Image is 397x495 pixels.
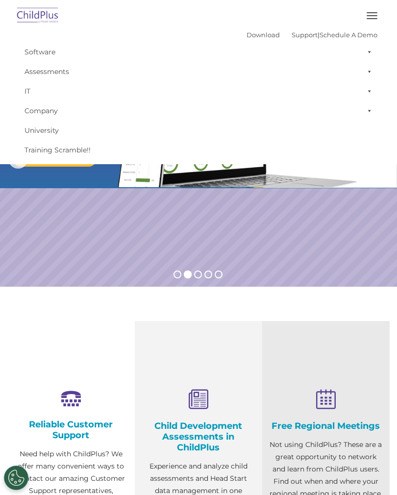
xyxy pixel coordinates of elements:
a: Assessments [20,62,377,81]
a: University [20,121,377,140]
a: Schedule A Demo [320,31,377,39]
h4: Child Development Assessments in ChildPlus [142,421,255,453]
a: Company [20,101,377,121]
a: Software [20,42,377,62]
a: Support [292,31,318,39]
a: Training Scramble!! [20,140,377,160]
h4: Reliable Customer Support [15,419,127,441]
h4: Free Regional Meetings [270,421,382,431]
a: Download [247,31,280,39]
font: | [247,31,377,39]
button: Cookies Settings [4,466,28,490]
a: IT [20,81,377,101]
img: ChildPlus by Procare Solutions [15,4,61,27]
